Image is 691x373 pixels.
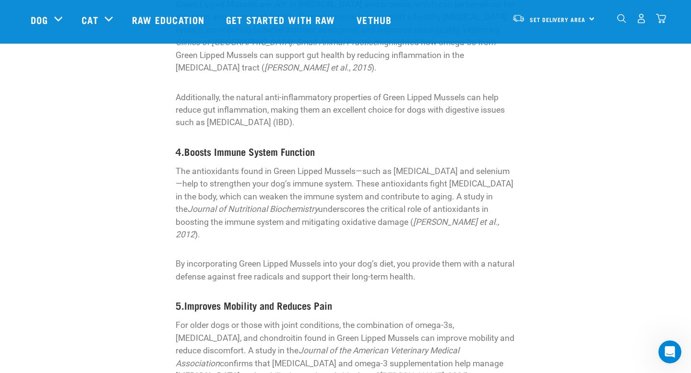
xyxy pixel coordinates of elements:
iframe: Intercom live chat [658,340,681,363]
em: Journal of Nutritional Biochemistry [188,204,318,214]
span: Set Delivery Area [530,18,585,21]
em: [PERSON_NAME] et al., 2015 [264,63,371,72]
img: home-icon@2x.png [656,13,666,23]
a: Raw Education [122,0,216,39]
p: Additionally, the natural anti-inflammatory properties of Green Lipped Mussels can help reduce gu... [176,91,515,129]
h4: 5. [176,300,515,311]
img: van-moving.png [512,14,525,23]
p: The antioxidants found in Green Lipped Mussels—such as [MEDICAL_DATA] and selenium—help to streng... [176,165,515,241]
a: Cat [82,12,98,27]
strong: Improves Mobility and Reduces Pain [184,303,332,308]
a: Vethub [347,0,404,39]
h4: 4. [176,146,515,157]
p: By incorporating Green Lipped Mussels into your dog’s diet, you provide them with a natural defen... [176,257,515,283]
em: Journal of the American Veterinary Medical Association [176,346,459,368]
a: Get started with Raw [216,0,347,39]
img: user.png [636,13,646,23]
img: home-icon-1@2x.png [617,14,626,23]
strong: Boosts Immune System Function [184,149,315,154]
em: [PERSON_NAME] et al., 2012 [176,217,499,239]
a: Dog [31,12,48,27]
